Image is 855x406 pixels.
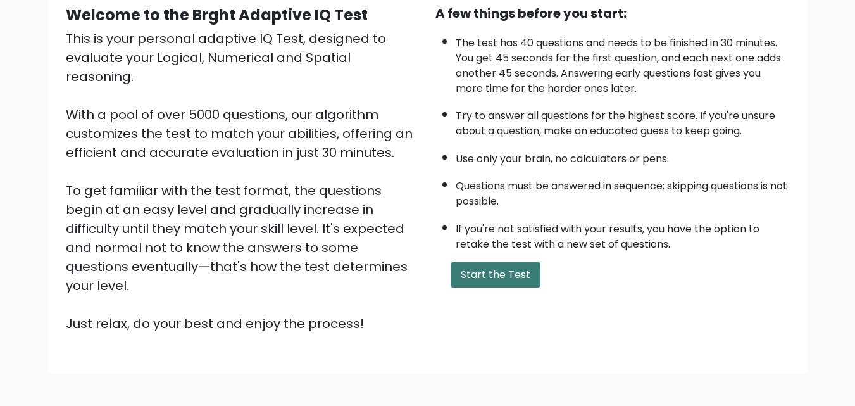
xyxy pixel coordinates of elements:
[66,4,368,25] b: Welcome to the Brght Adaptive IQ Test
[456,102,790,139] li: Try to answer all questions for the highest score. If you're unsure about a question, make an edu...
[435,4,790,23] div: A few things before you start:
[456,172,790,209] li: Questions must be answered in sequence; skipping questions is not possible.
[456,215,790,252] li: If you're not satisfied with your results, you have the option to retake the test with a new set ...
[66,29,420,333] div: This is your personal adaptive IQ Test, designed to evaluate your Logical, Numerical and Spatial ...
[451,262,540,288] button: Start the Test
[456,29,790,96] li: The test has 40 questions and needs to be finished in 30 minutes. You get 45 seconds for the firs...
[456,145,790,167] li: Use only your brain, no calculators or pens.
